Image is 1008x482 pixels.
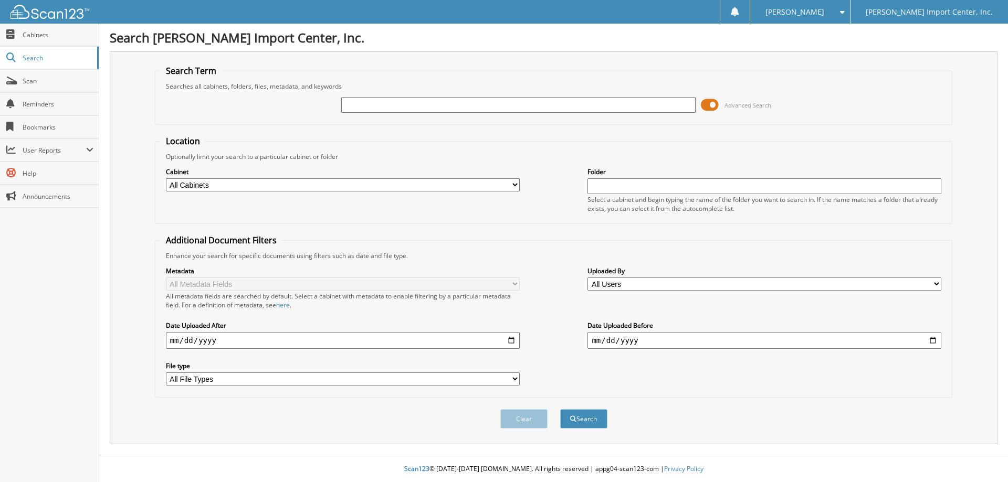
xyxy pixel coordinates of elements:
[587,167,941,176] label: Folder
[161,65,222,77] legend: Search Term
[587,332,941,349] input: end
[161,234,282,246] legend: Additional Document Filters
[99,456,1008,482] div: © [DATE]-[DATE] [DOMAIN_NAME]. All rights reserved | appg04-scan123-com |
[23,169,93,178] span: Help
[161,82,947,91] div: Searches all cabinets, folders, files, metadata, and keywords
[866,9,993,15] span: [PERSON_NAME] Import Center, Inc.
[23,53,92,62] span: Search
[587,195,941,213] div: Select a cabinet and begin typing the name of the folder you want to search in. If the name match...
[23,100,93,109] span: Reminders
[500,409,548,429] button: Clear
[161,251,947,260] div: Enhance your search for specific documents using filters such as date and file type.
[404,464,429,473] span: Scan123
[23,30,93,39] span: Cabinets
[664,464,703,473] a: Privacy Policy
[161,135,205,147] legend: Location
[166,266,520,275] label: Metadata
[23,123,93,132] span: Bookmarks
[166,167,520,176] label: Cabinet
[23,77,93,85] span: Scan
[560,409,607,429] button: Search
[166,292,520,309] div: All metadata fields are searched by default. Select a cabinet with metadata to enable filtering b...
[23,146,86,155] span: User Reports
[724,101,771,109] span: Advanced Search
[587,321,941,330] label: Date Uploaded Before
[10,5,89,19] img: scan123-logo-white.svg
[161,152,947,161] div: Optionally limit your search to a particular cabinet or folder
[276,301,290,309] a: here
[110,29,997,46] h1: Search [PERSON_NAME] Import Center, Inc.
[765,9,824,15] span: [PERSON_NAME]
[23,192,93,201] span: Announcements
[166,332,520,349] input: start
[587,266,941,275] label: Uploaded By
[955,432,1008,482] iframe: Chat Widget
[166,361,520,370] label: File type
[166,321,520,330] label: Date Uploaded After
